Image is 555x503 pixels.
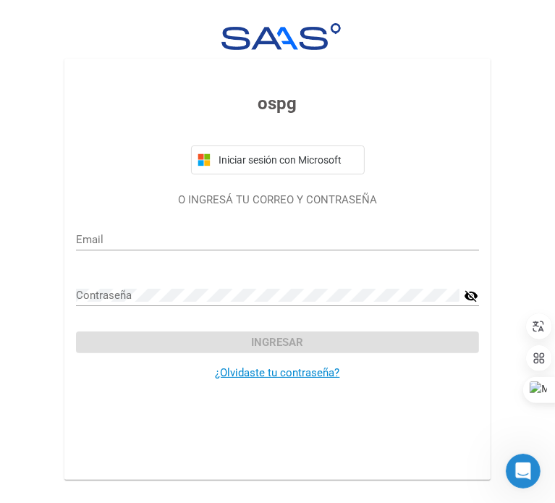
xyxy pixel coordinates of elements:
p: O INGRESÁ TU CORREO Y CONTRASEÑA [76,192,479,208]
button: Ingresar [76,331,479,353]
a: ¿Olvidaste tu contraseña? [216,366,340,379]
mat-icon: visibility_off [465,287,479,305]
h3: ospg [76,90,479,117]
button: Iniciar sesión con Microsoft [191,145,365,174]
span: Iniciar sesión con Microsoft [216,154,358,166]
iframe: Intercom live chat [506,454,541,489]
span: Ingresar [252,336,304,349]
